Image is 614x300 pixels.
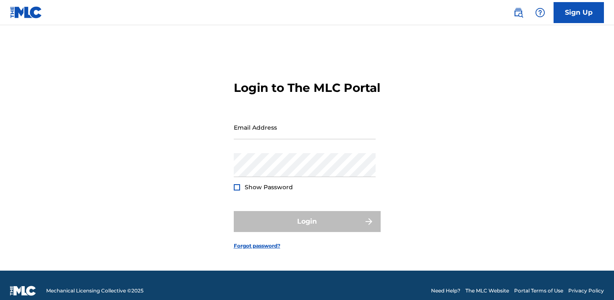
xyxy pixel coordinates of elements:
[465,287,509,295] a: The MLC Website
[10,6,42,18] img: MLC Logo
[572,260,614,300] iframe: Chat Widget
[514,287,563,295] a: Portal Terms of Use
[245,183,293,191] span: Show Password
[568,287,604,295] a: Privacy Policy
[46,287,144,295] span: Mechanical Licensing Collective © 2025
[234,81,380,95] h3: Login to The MLC Portal
[554,2,604,23] a: Sign Up
[535,8,545,18] img: help
[10,286,36,296] img: logo
[510,4,527,21] a: Public Search
[234,242,280,250] a: Forgot password?
[513,8,523,18] img: search
[431,287,460,295] a: Need Help?
[532,4,549,21] div: Help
